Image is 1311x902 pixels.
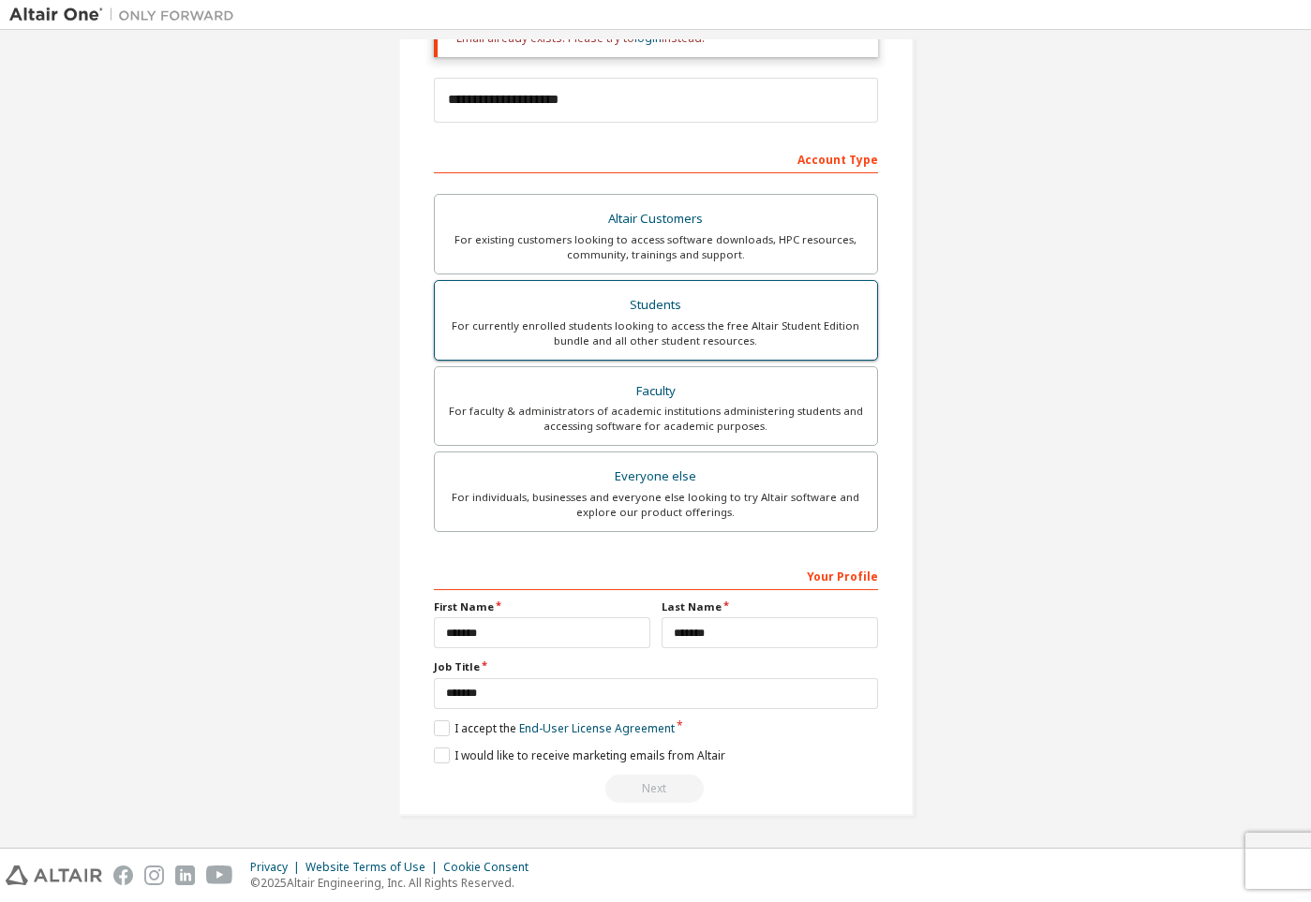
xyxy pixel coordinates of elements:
[434,560,878,590] div: Your Profile
[446,490,866,520] div: For individuals, businesses and everyone else looking to try Altair software and explore our prod...
[434,720,675,736] label: I accept the
[446,292,866,318] div: Students
[446,404,866,434] div: For faculty & administrators of academic institutions administering students and accessing softwa...
[446,232,866,262] div: For existing customers looking to access software downloads, HPC resources, community, trainings ...
[434,747,725,763] label: I would like to receive marketing emails from Altair
[446,318,866,348] div: For currently enrolled students looking to access the free Altair Student Edition bundle and all ...
[446,464,866,490] div: Everyone else
[446,206,866,232] div: Altair Customers
[434,775,878,803] div: Email already exists
[434,599,650,614] label: First Name
[434,659,878,674] label: Job Title
[144,865,164,885] img: instagram.svg
[250,860,305,875] div: Privacy
[6,865,102,885] img: altair_logo.svg
[662,599,878,614] label: Last Name
[250,875,540,891] p: © 2025 Altair Engineering, Inc. All Rights Reserved.
[9,6,244,24] img: Altair One
[443,860,540,875] div: Cookie Consent
[434,143,878,173] div: Account Type
[175,865,195,885] img: linkedin.svg
[519,720,675,736] a: End-User License Agreement
[446,378,866,405] div: Faculty
[113,865,133,885] img: facebook.svg
[305,860,443,875] div: Website Terms of Use
[206,865,233,885] img: youtube.svg
[456,31,863,46] div: Email already exists. Please try to instead.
